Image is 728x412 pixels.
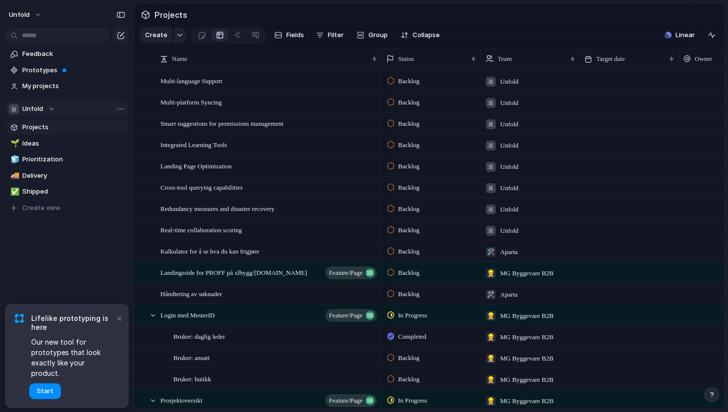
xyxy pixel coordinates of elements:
[500,332,554,342] span: MG Byggevare B2B
[398,98,419,107] span: Backlog
[676,30,695,40] span: Linear
[500,375,554,385] span: MG Byggevare B2B
[352,27,393,43] button: Group
[596,54,625,64] span: Target date
[5,136,129,151] a: 🌱Ideas
[398,225,419,235] span: Backlog
[500,354,554,363] span: MG Byggevare B2B
[139,27,172,43] button: Create
[486,247,496,257] div: 🛠️
[500,77,519,87] span: Unfold
[160,203,274,214] span: Redundancy measures and disaster recovery
[398,332,426,342] span: Completed
[486,396,496,406] div: 👷
[5,120,129,135] a: Projects
[5,168,129,183] a: 🚚Delivery
[37,386,53,396] span: Start
[500,119,519,129] span: Unfold
[22,104,43,114] span: Unfold
[145,30,167,40] span: Create
[413,30,440,40] span: Collapse
[486,375,496,385] div: 👷
[22,49,125,59] span: Feedback
[398,183,419,193] span: Backlog
[312,27,348,43] button: Filter
[160,309,215,320] span: Login med MesterID
[500,226,519,236] span: Unfold
[22,65,125,75] span: Prototypes
[500,183,519,193] span: Unfold
[286,30,304,40] span: Fields
[5,152,129,167] a: 🧊Prioritization
[5,47,129,61] a: Feedback
[5,79,129,94] a: My projects
[22,187,125,197] span: Shipped
[329,394,363,408] span: Feature/page
[153,6,189,24] span: Projects
[113,312,125,324] button: Dismiss
[661,28,699,43] button: Linear
[500,141,519,151] span: Unfold
[270,27,308,43] button: Fields
[500,247,518,257] span: Aparta
[10,170,17,181] div: 🚚
[160,224,242,235] span: Real-time collaboration scoring
[486,311,496,321] div: 👷
[172,54,187,64] span: Name
[160,394,203,406] span: Prosjektoversikt
[328,30,344,40] span: Filter
[398,310,427,320] span: In Progress
[160,160,232,171] span: Landing Page Optimization
[22,171,125,181] span: Delivery
[398,76,419,86] span: Backlog
[398,268,419,278] span: Backlog
[9,10,30,20] span: Unfold
[329,266,363,280] span: Feature/page
[398,54,414,64] span: Status
[398,247,419,257] span: Backlog
[5,102,129,116] button: Unfold
[9,187,19,197] button: ✅
[486,354,496,363] div: 👷
[398,204,419,214] span: Backlog
[5,184,129,199] a: ✅Shipped
[9,154,19,164] button: 🧊
[22,81,125,91] span: My projects
[160,117,283,129] span: Smart suggestions for permissions management
[4,7,47,23] button: Unfold
[486,290,496,300] div: 🛠️
[5,63,129,78] a: Prototypes
[22,154,125,164] span: Prioritization
[486,268,496,278] div: 👷
[398,161,419,171] span: Backlog
[160,245,260,257] span: Kalkulator for å se hva du kan frigjøre
[398,353,419,363] span: Backlog
[31,314,114,332] span: Lifelike prototyping is here
[500,396,554,406] span: MG Byggevare B2B
[325,394,377,407] button: Feature/page
[398,374,419,384] span: Backlog
[695,54,712,64] span: Owner
[500,290,518,300] span: Aparta
[31,337,114,378] span: Our new tool for prototypes that look exactly like your product.
[5,201,129,215] button: Create view
[160,181,243,193] span: Cross-tool querying capabilities
[173,352,209,363] span: Bruker: ansatt
[486,332,496,342] div: 👷
[398,396,427,406] span: In Progress
[10,154,17,165] div: 🧊
[22,139,125,149] span: Ideas
[173,373,211,384] span: Bruker: butikk
[329,309,363,322] span: Feature/page
[160,266,307,278] span: Landingsside for PROFF på xlbygg/[DOMAIN_NAME]
[500,162,519,172] span: Unfold
[398,289,419,299] span: Backlog
[498,54,512,64] span: Team
[500,205,519,214] span: Unfold
[10,186,17,198] div: ✅
[160,139,227,150] span: Integrated Learning Tools
[500,98,519,108] span: Unfold
[173,330,225,342] span: Bruker: daglig leder
[22,122,125,132] span: Projects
